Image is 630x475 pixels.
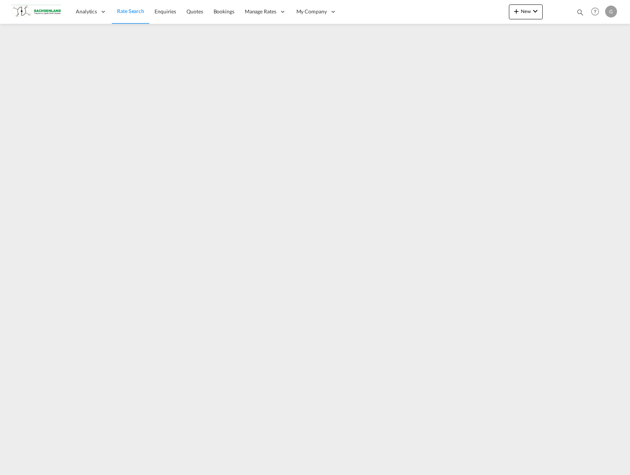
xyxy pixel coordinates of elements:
[11,3,61,20] img: 1ebd1890696811ed91cb3b5da3140b64.png
[186,8,203,15] span: Quotes
[531,7,540,16] md-icon: icon-chevron-down
[509,4,543,19] button: icon-plus 400-fgNewicon-chevron-down
[214,8,234,15] span: Bookings
[76,8,97,15] span: Analytics
[605,6,617,17] div: G
[155,8,176,15] span: Enquiries
[296,8,327,15] span: My Company
[576,8,584,19] div: icon-magnify
[576,8,584,16] md-icon: icon-magnify
[589,5,601,18] span: Help
[512,7,521,16] md-icon: icon-plus 400-fg
[512,8,540,14] span: New
[245,8,276,15] span: Manage Rates
[117,8,144,14] span: Rate Search
[589,5,605,19] div: Help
